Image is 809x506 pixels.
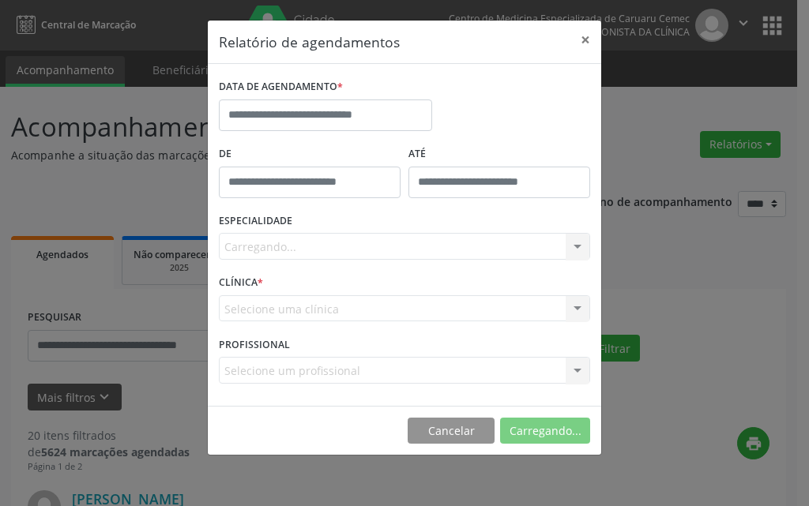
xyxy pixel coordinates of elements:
button: Carregando... [500,418,590,444]
label: DATA DE AGENDAMENTO [219,75,343,99]
label: ESPECIALIDADE [219,209,292,234]
button: Close [570,21,601,59]
label: ATÉ [408,142,590,167]
button: Cancelar [408,418,495,444]
label: De [219,142,401,167]
label: CLÍNICA [219,271,263,295]
label: PROFISSIONAL [219,332,290,357]
h5: Relatório de agendamentos [219,32,400,52]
